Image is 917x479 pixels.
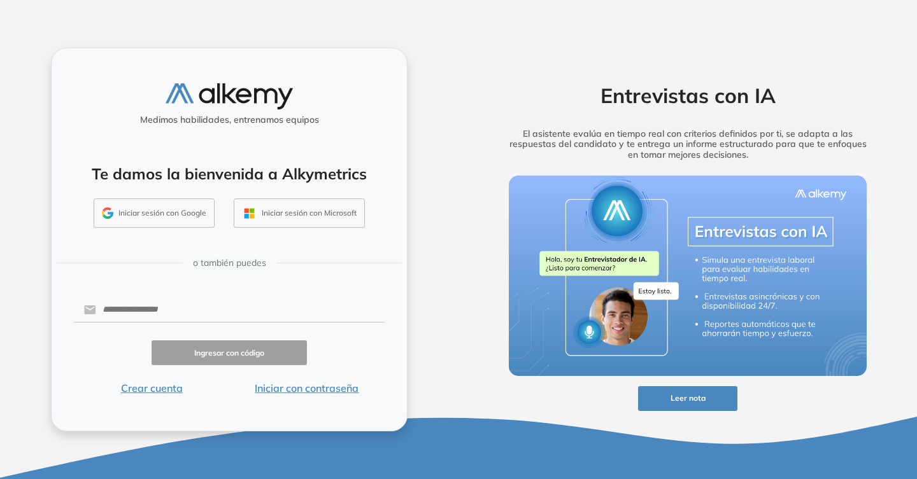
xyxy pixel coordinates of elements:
span: o también puedes [193,256,266,270]
h4: Te damos la bienvenida a Alkymetrics [68,165,390,183]
div: Widget de chat [853,418,917,479]
img: img-more-info [509,176,867,377]
iframe: Chat Widget [853,418,917,479]
h5: Medimos habilidades, entrenamos equipos [57,115,402,125]
h2: Entrevistas con IA [489,83,886,108]
button: Iniciar sesión con Microsoft [234,198,365,228]
img: logo-alkemy [166,83,293,109]
img: GMAIL_ICON [102,207,113,219]
button: Leer nota [638,386,737,411]
button: Iniciar con contraseña [229,380,385,396]
img: OUTLOOK_ICON [242,206,257,221]
button: Crear cuenta [74,380,229,396]
button: Iniciar sesión con Google [94,198,215,228]
h5: El asistente evalúa en tiempo real con criterios definidos por ti, se adapta a las respuestas del... [489,128,886,160]
button: Ingresar con código [152,340,307,365]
